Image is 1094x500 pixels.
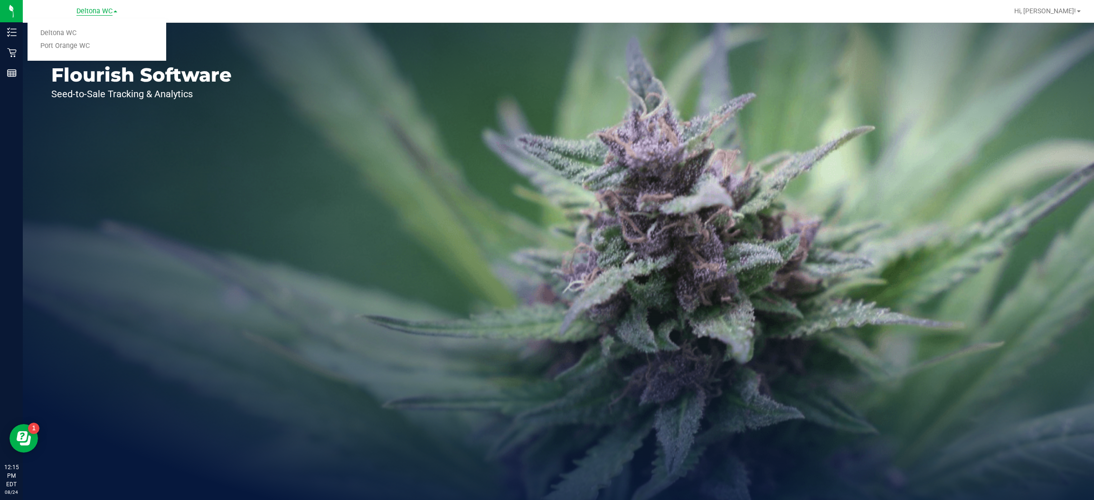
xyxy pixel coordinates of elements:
iframe: Resource center unread badge [28,423,39,434]
p: 12:15 PM EDT [4,463,19,489]
inline-svg: Inventory [7,28,17,37]
a: Deltona WC [28,27,166,40]
span: Deltona WC [76,7,113,16]
p: 08/24 [4,489,19,496]
p: Seed-to-Sale Tracking & Analytics [51,89,232,99]
span: Hi, [PERSON_NAME]! [1014,7,1076,15]
iframe: Resource center [9,424,38,453]
p: Flourish Software [51,65,232,84]
inline-svg: Retail [7,48,17,57]
inline-svg: Reports [7,68,17,78]
a: Port Orange WC [28,40,166,53]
